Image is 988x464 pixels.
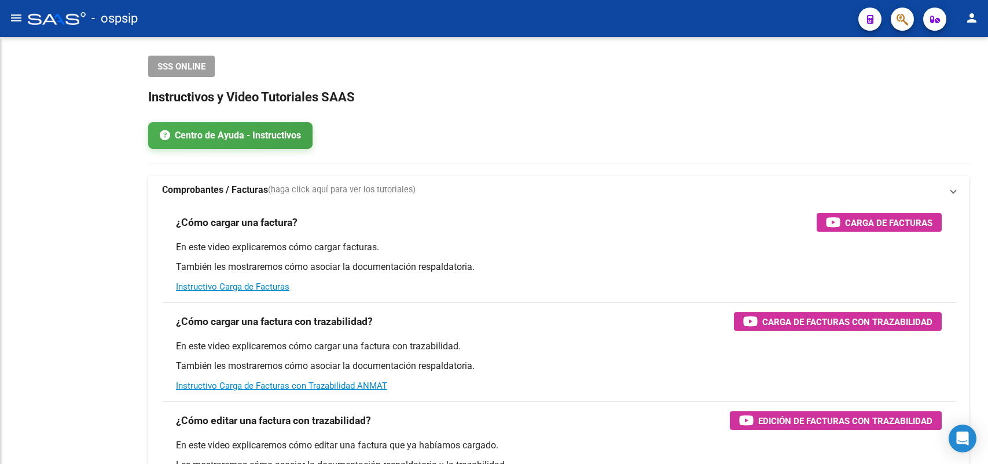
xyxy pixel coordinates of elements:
p: También les mostraremos cómo asociar la documentación respaldatoria. [176,360,942,372]
a: Instructivo Carga de Facturas [176,282,289,292]
strong: Comprobantes / Facturas [162,184,268,196]
span: SSS ONLINE [157,61,205,72]
h2: Instructivos y Video Tutoriales SAAS [148,86,969,108]
span: Carga de Facturas con Trazabilidad [762,315,932,329]
span: (haga click aquí para ver los tutoriales) [268,184,416,196]
mat-icon: menu [9,11,23,25]
button: Carga de Facturas con Trazabilidad [734,312,942,331]
a: Centro de Ayuda - Instructivos [148,122,313,149]
button: SSS ONLINE [148,56,215,77]
span: - ospsip [91,6,138,31]
p: En este video explicaremos cómo editar una factura que ya habíamos cargado. [176,439,942,452]
h3: ¿Cómo cargar una factura? [176,214,297,231]
span: Edición de Facturas con Trazabilidad [758,414,932,428]
mat-icon: person [965,11,979,25]
mat-expansion-panel-header: Comprobantes / Facturas(haga click aquí para ver los tutoriales) [148,176,969,204]
span: Carga de Facturas [845,215,932,230]
h3: ¿Cómo editar una factura con trazabilidad? [176,412,371,429]
p: En este video explicaremos cómo cargar una factura con trazabilidad. [176,340,942,353]
a: Instructivo Carga de Facturas con Trazabilidad ANMAT [176,381,387,391]
button: Edición de Facturas con Trazabilidad [730,411,942,430]
p: En este video explicaremos cómo cargar facturas. [176,241,942,254]
p: También les mostraremos cómo asociar la documentación respaldatoria. [176,261,942,273]
div: Open Intercom Messenger [949,425,976,452]
h3: ¿Cómo cargar una factura con trazabilidad? [176,313,373,330]
button: Carga de Facturas [817,213,942,232]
